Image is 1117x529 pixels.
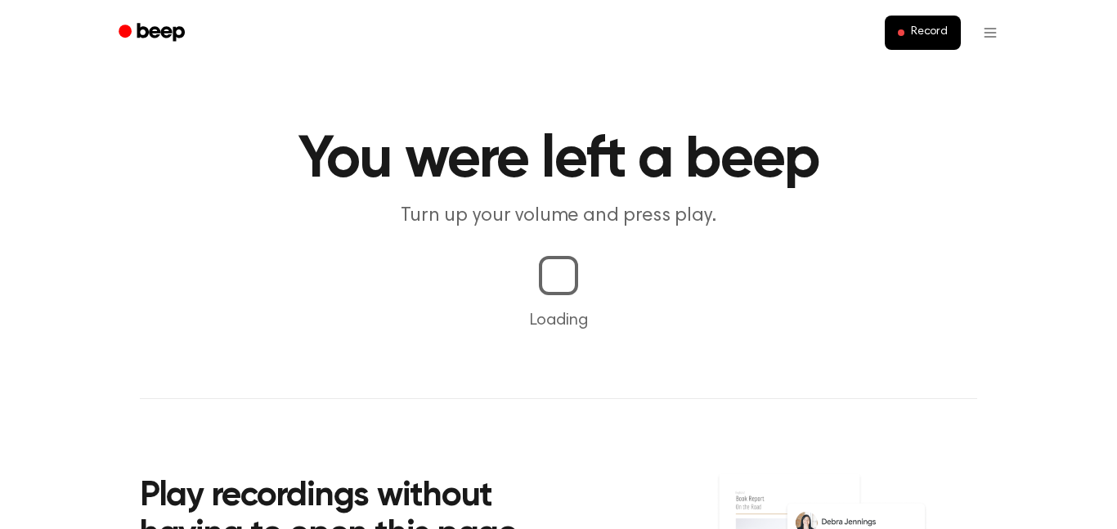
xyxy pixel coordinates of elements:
button: Open menu [971,13,1010,52]
a: Beep [107,17,200,49]
p: Loading [20,308,1097,333]
span: Record [911,25,948,40]
p: Turn up your volume and press play. [244,203,873,230]
button: Record [885,16,961,50]
h1: You were left a beep [140,131,977,190]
